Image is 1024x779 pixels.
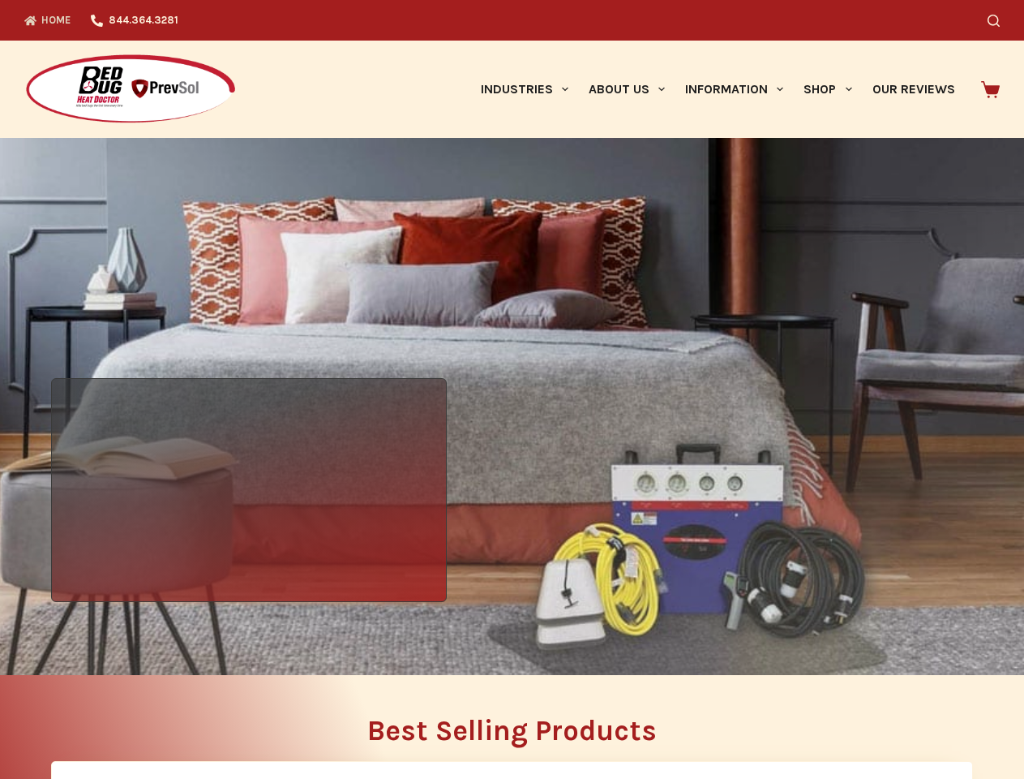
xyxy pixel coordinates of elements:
[675,41,794,138] a: Information
[794,41,862,138] a: Shop
[470,41,965,138] nav: Primary
[578,41,675,138] a: About Us
[470,41,578,138] a: Industries
[24,54,237,126] img: Prevsol/Bed Bug Heat Doctor
[862,41,965,138] a: Our Reviews
[988,15,1000,27] button: Search
[51,717,973,745] h2: Best Selling Products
